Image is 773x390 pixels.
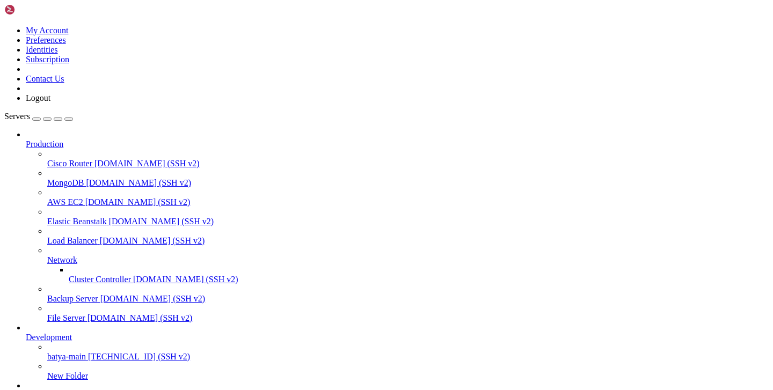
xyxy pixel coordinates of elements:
[47,294,769,304] a: Backup Server [DOMAIN_NAME] (SSH v2)
[4,112,73,121] a: Servers
[47,168,769,188] li: MongoDB [DOMAIN_NAME] (SSH v2)
[26,333,72,342] span: Development
[26,130,769,323] li: Production
[85,197,191,207] span: [DOMAIN_NAME] (SSH v2)
[47,207,769,226] li: Elastic Beanstalk [DOMAIN_NAME] (SSH v2)
[47,304,769,323] li: File Server [DOMAIN_NAME] (SSH v2)
[100,236,205,245] span: [DOMAIN_NAME] (SSH v2)
[100,294,206,303] span: [DOMAIN_NAME] (SSH v2)
[4,112,30,121] span: Servers
[47,178,84,187] span: MongoDB
[47,226,769,246] li: Load Balancer [DOMAIN_NAME] (SSH v2)
[47,371,88,380] span: New Folder
[47,197,83,207] span: AWS EC2
[47,352,86,361] span: batya-main
[47,255,769,265] a: Network
[47,149,769,168] li: Cisco Router [DOMAIN_NAME] (SSH v2)
[26,45,58,54] a: Identities
[47,246,769,284] li: Network
[47,236,769,246] a: Load Balancer [DOMAIN_NAME] (SSH v2)
[26,55,69,64] a: Subscription
[47,294,98,303] span: Backup Server
[26,26,69,35] a: My Account
[47,352,769,362] a: batya-main [TECHNICAL_ID] (SSH v2)
[47,159,92,168] span: Cisco Router
[47,197,769,207] a: AWS EC2 [DOMAIN_NAME] (SSH v2)
[4,4,66,15] img: Shellngn
[47,342,769,362] li: batya-main [TECHNICAL_ID] (SSH v2)
[87,313,193,322] span: [DOMAIN_NAME] (SSH v2)
[26,333,769,342] a: Development
[69,275,131,284] span: Cluster Controller
[26,35,66,45] a: Preferences
[69,265,769,284] li: Cluster Controller [DOMAIN_NAME] (SSH v2)
[86,178,191,187] span: [DOMAIN_NAME] (SSH v2)
[47,188,769,207] li: AWS EC2 [DOMAIN_NAME] (SSH v2)
[47,178,769,188] a: MongoDB [DOMAIN_NAME] (SSH v2)
[26,139,63,149] span: Production
[47,217,769,226] a: Elastic Beanstalk [DOMAIN_NAME] (SSH v2)
[94,159,200,168] span: [DOMAIN_NAME] (SSH v2)
[47,236,98,245] span: Load Balancer
[47,362,769,381] li: New Folder
[26,323,769,381] li: Development
[69,275,769,284] a: Cluster Controller [DOMAIN_NAME] (SSH v2)
[47,255,77,264] span: Network
[26,74,64,83] a: Contact Us
[47,313,85,322] span: File Server
[133,275,238,284] span: [DOMAIN_NAME] (SSH v2)
[109,217,214,226] span: [DOMAIN_NAME] (SSH v2)
[26,93,50,102] a: Logout
[26,139,769,149] a: Production
[47,217,107,226] span: Elastic Beanstalk
[47,159,769,168] a: Cisco Router [DOMAIN_NAME] (SSH v2)
[47,284,769,304] li: Backup Server [DOMAIN_NAME] (SSH v2)
[47,313,769,323] a: File Server [DOMAIN_NAME] (SSH v2)
[47,371,769,381] a: New Folder
[88,352,190,361] span: [TECHNICAL_ID] (SSH v2)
